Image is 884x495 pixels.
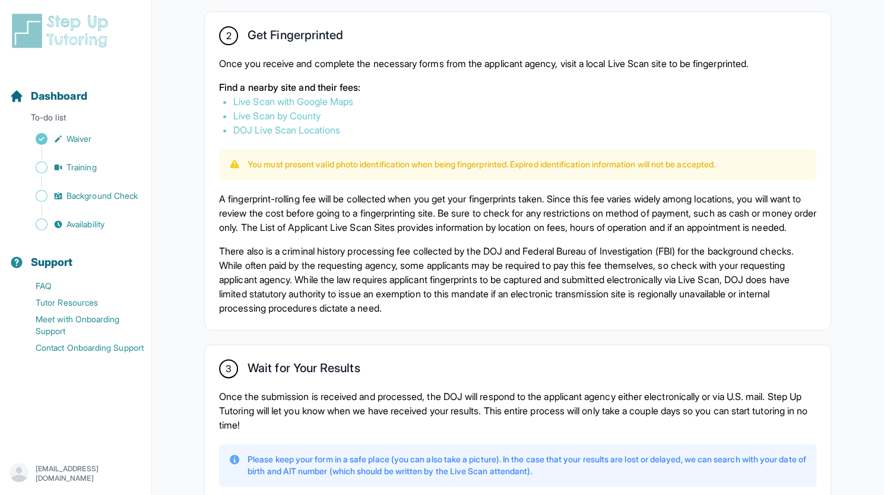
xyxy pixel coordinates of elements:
p: Once the submission is received and processed, the DOJ will respond to the applicant agency eithe... [219,389,816,432]
p: You must present valid photo identification when being fingerprinted. Expired identification info... [248,158,715,170]
a: Live Scan with Google Maps [233,96,353,107]
button: Support [5,235,147,275]
p: [EMAIL_ADDRESS][DOMAIN_NAME] [36,464,142,483]
img: logo [9,12,115,50]
a: Contact Onboarding Support [9,339,151,356]
span: 3 [226,361,232,376]
p: Find a nearby site and their fees: [219,80,816,94]
p: Once you receive and complete the necessary forms from the applicant agency, visit a local Live S... [219,56,816,71]
p: A fingerprint-rolling fee will be collected when you get your fingerprints taken. Since this fee ... [219,192,816,234]
button: [EMAIL_ADDRESS][DOMAIN_NAME] [9,463,142,484]
p: To-do list [5,112,147,128]
a: Training [9,159,151,176]
a: Background Check [9,188,151,204]
a: DOJ Live Scan Locations [233,124,340,136]
button: Dashboard [5,69,147,109]
span: Background Check [66,190,138,202]
a: Live Scan by County [233,110,321,122]
span: Waiver [66,133,91,145]
h2: Wait for Your Results [248,361,360,380]
a: Meet with Onboarding Support [9,311,151,339]
span: Support [31,254,73,271]
a: Dashboard [9,88,87,104]
p: There also is a criminal history processing fee collected by the DOJ and Federal Bureau of Invest... [219,244,816,315]
a: Waiver [9,131,151,147]
p: Please keep your form in a safe place (you can also take a picture). In the case that your result... [248,453,807,477]
span: Training [66,161,97,173]
h2: Get Fingerprinted [248,28,343,47]
span: Dashboard [31,88,87,104]
a: Tutor Resources [9,294,151,311]
span: 2 [226,28,231,43]
span: Availability [66,218,104,230]
a: Availability [9,216,151,233]
a: FAQ [9,278,151,294]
